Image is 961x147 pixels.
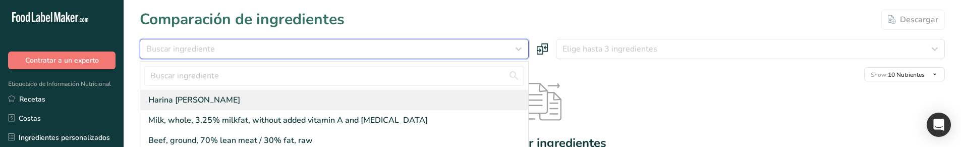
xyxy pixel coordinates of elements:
[148,94,240,106] div: Harina [PERSON_NAME]
[562,43,657,55] span: Elige hasta 3 ingredientes
[146,43,215,55] span: Buscar ingrediente
[927,113,951,137] div: Open Intercom Messenger
[140,8,345,31] h1: Comparación de ingredientes
[148,134,313,146] div: Beef, ground, 70% lean meat / 30% fat, raw
[8,52,116,69] button: Contratar a un experto
[140,39,529,59] button: Buscar ingrediente
[888,14,938,26] div: Descargar
[556,39,945,59] button: Elige hasta 3 ingredientes
[871,71,888,79] span: Show:
[864,67,945,81] button: Show:10 Nutrientes
[881,10,945,30] button: Descargar
[871,71,925,79] span: 10 Nutrientes
[148,114,428,126] div: Milk, whole, 3.25% milkfat, without added vitamin A and [MEDICAL_DATA]
[144,66,524,86] input: Buscar ingrediente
